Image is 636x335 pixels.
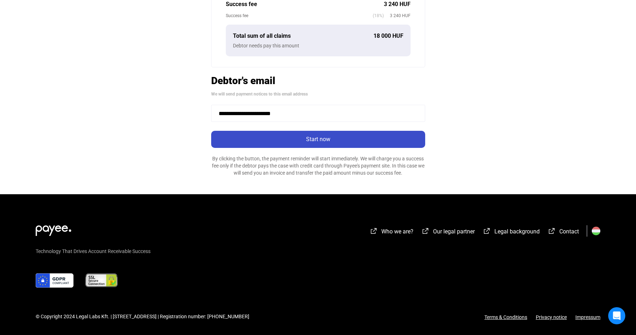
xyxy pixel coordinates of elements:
[370,227,378,234] img: external-link-white
[608,307,625,324] div: Open Intercom Messenger
[592,227,600,235] img: HU.svg
[36,313,249,320] div: © Copyright 2024 Legal Labs Kft. | [STREET_ADDRESS] | Registration number: [PHONE_NUMBER]
[483,227,491,234] img: external-link-white
[373,32,403,40] div: 18 000 HUF
[559,228,579,235] span: Contact
[381,228,413,235] span: Who we are?
[211,131,425,148] button: Start now
[211,91,425,98] div: We will send payment notices to this email address
[373,12,384,19] span: (18%)
[421,227,430,234] img: external-link-white
[384,12,411,19] span: 3 240 HUF
[433,228,475,235] span: Our legal partner
[494,228,540,235] span: Legal background
[527,314,575,320] a: Privacy notice
[575,314,600,320] a: Impressum
[211,74,425,87] h2: Debtor's email
[36,221,71,236] img: white-payee-white-dot.svg
[233,42,403,49] div: Debtor needs pay this amount
[226,12,373,19] div: Success fee
[483,229,540,236] a: external-link-whiteLegal background
[548,227,556,234] img: external-link-white
[211,155,425,176] div: By clicking the button, the payment reminder will start immediately. We will charge you a success...
[548,229,579,236] a: external-link-whiteContact
[36,273,73,288] img: gdpr
[85,273,118,288] img: ssl
[213,135,423,144] div: Start now
[233,32,373,40] div: Total sum of all claims
[421,229,475,236] a: external-link-whiteOur legal partner
[370,229,413,236] a: external-link-whiteWho we are?
[484,314,527,320] a: Terms & Conditions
